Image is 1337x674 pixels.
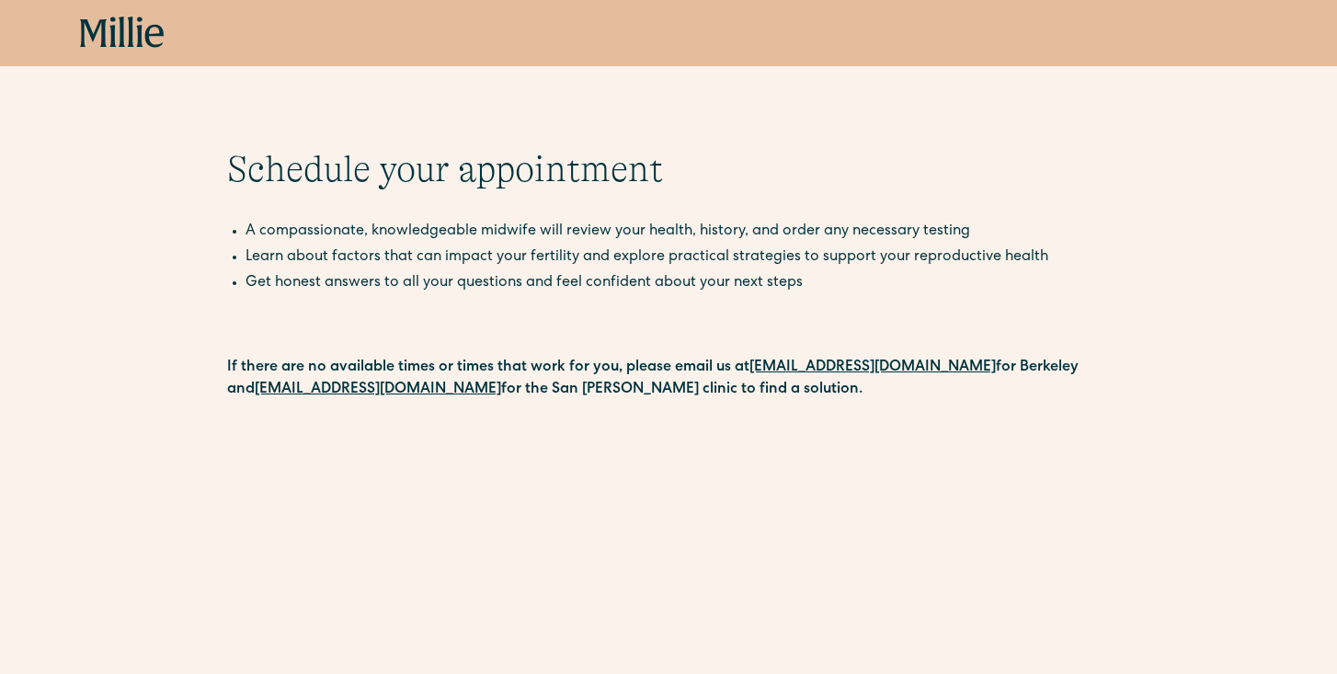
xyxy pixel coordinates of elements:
p: ‍ [227,320,1110,342]
h1: Schedule your appointment [227,147,1110,191]
a: [EMAIL_ADDRESS][DOMAIN_NAME] [255,383,501,397]
li: A compassionate, knowledgeable midwife will review your health, history, and order any necessary ... [246,221,1110,243]
strong: for the San [PERSON_NAME] clinic to find a solution. [501,383,863,397]
strong: If there are no available times or times that work for you, please email us at [227,360,749,375]
li: Get honest answers to all your questions and feel confident about your next steps [246,272,1110,294]
p: ‍ [227,298,1110,320]
li: Learn about factors that can impact your fertility and explore practical strategies to support yo... [246,246,1110,268]
a: [EMAIL_ADDRESS][DOMAIN_NAME] [749,360,996,375]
